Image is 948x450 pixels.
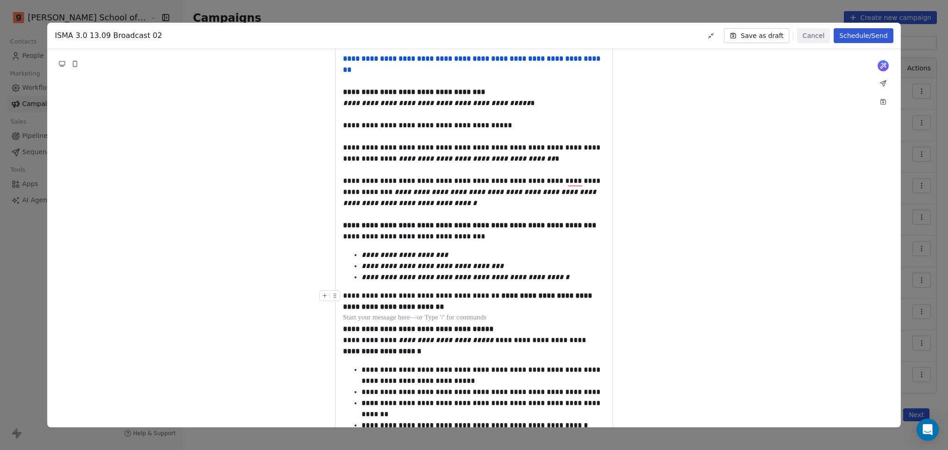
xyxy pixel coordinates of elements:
[724,28,789,43] button: Save as draft
[797,28,830,43] button: Cancel
[55,30,162,41] span: ISMA 3.0 13.09 Broadcast 02
[834,28,893,43] button: Schedule/Send
[917,419,939,441] div: Open Intercom Messenger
